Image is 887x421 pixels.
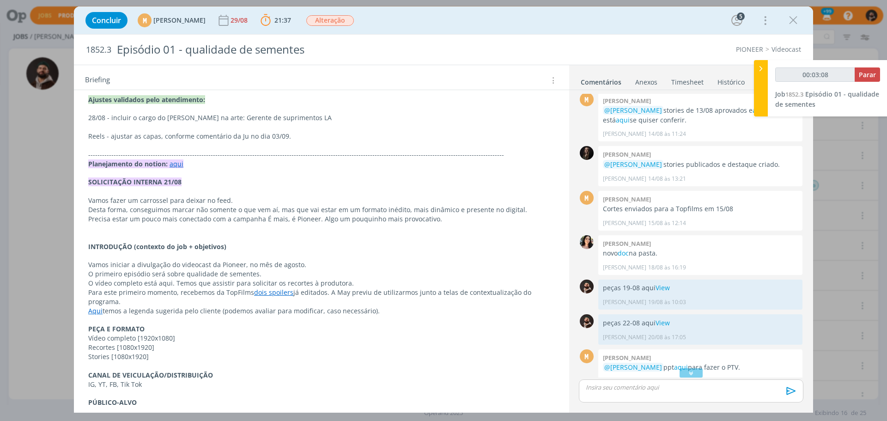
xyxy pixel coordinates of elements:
strong: PÚBLICO-ALVO [88,398,137,407]
a: Histórico [717,73,745,87]
span: Briefing [85,74,110,86]
p: novo na pasta. [603,249,798,258]
span: Episódio 01 - qualidade de sementes [775,90,879,109]
p: O vídeo completo está aqui. Temos que assistir para solicitar os recortes à produtora. [88,279,555,288]
p: temos a legenda sugerida pelo cliente (podemos avaliar para modificar, caso necessário). [88,306,555,316]
a: Vídeocast [772,45,801,54]
div: 29/08 [231,17,249,24]
p: [PERSON_NAME] [603,175,646,183]
strong: Ajustes validados pelo atendimento: [88,95,205,104]
a: Comentários [580,73,622,87]
a: dois spoilers [254,288,293,297]
b: [PERSON_NAME] [603,97,651,105]
a: PIONEER [736,45,763,54]
span: @[PERSON_NAME] [604,160,662,169]
button: Parar [855,67,880,82]
button: M[PERSON_NAME] [138,13,206,27]
span: @[PERSON_NAME] [604,363,662,372]
img: N [580,146,594,160]
p: Desta forma, conseguimos marcar não somente o que vem aí, mas que vai estar em um formato inédito... [88,205,555,214]
strong: PEÇA E FORMATO [88,324,145,333]
span: 15/08 às 12:14 [648,219,686,227]
p: peças 22-08 aqui [603,318,798,328]
span: 14/08 às 13:21 [648,175,686,183]
span: 14/08 às 11:24 [648,130,686,138]
p: Vídeo completo [1920x1080] [88,334,555,343]
p: Vamos iniciar a divulgação do videocast da Pioneer, no mês de agosto. [88,260,555,269]
div: M [580,349,594,363]
strong: Planejamento do notion: [88,159,168,168]
div: M [138,13,152,27]
img: D [580,314,594,328]
p: [PERSON_NAME] [603,130,646,138]
b: [PERSON_NAME] [603,239,651,248]
div: dialog [74,6,813,413]
span: 1852.3 [86,45,111,55]
span: @[PERSON_NAME] [604,106,662,115]
p: 28/08 - incluir o cargo do [PERSON_NAME] na arte: Gerente de suprimentos LA [88,113,555,122]
a: View [656,283,670,292]
a: Job1852.3Episódio 01 - qualidade de sementes [775,90,879,109]
p: [PERSON_NAME] [603,333,646,342]
button: Alteração [306,15,354,26]
div: Episódio 01 - qualidade de sementes [113,38,499,61]
strong: INTRODUÇÃO (contexto do job + objetivos) [88,242,226,251]
button: 21:37 [258,13,293,28]
b: [PERSON_NAME] [603,354,651,362]
p: Stories [1080x1920] [88,352,555,361]
p: Precisa estar um pouco mais conectado com a campanha É mais, é Pioneer. Algo um pouquinho mais pr... [88,214,555,224]
p: ppt para fazer o PTV. [603,363,798,372]
p: stories de 13/08 aprovados e . Ppt está se quiser conferir. [603,106,798,125]
a: aqui [170,159,183,168]
span: 20/08 às 17:05 [648,333,686,342]
p: [PERSON_NAME] [603,219,646,227]
a: aqui [616,116,630,124]
p: [PERSON_NAME] [603,378,646,386]
p: Para este primeiro momento, recebemos da TopFilms já editados. A May previu de utilizarmos junto ... [88,288,555,306]
a: Aqui [88,306,103,315]
b: [PERSON_NAME] [603,150,651,159]
a: aqui [674,363,688,372]
p: [PERSON_NAME] [603,263,646,272]
a: View [656,318,670,327]
p: Recortes [1080x1920] [88,343,555,352]
p: peças 19-08 aqui [603,283,798,293]
strong: CANAL DE VEICULAÇÃO/DISTRIBUIÇÃO [88,371,213,379]
p: Cortes enviados para a Topfilms em 15/08 [603,204,798,214]
span: Parar [859,70,876,79]
div: Anexos [635,78,657,87]
div: 5 [737,12,745,20]
span: 18/08 às 16:19 [648,263,686,272]
span: 21/08 às 16:58 [648,378,686,386]
img: T [580,235,594,249]
a: doc [618,249,629,257]
span: [PERSON_NAME] [153,17,206,24]
p: [PERSON_NAME] [603,298,646,306]
a: aqui [753,106,766,115]
div: M [580,92,594,106]
p: O primeiro episódio será sobre qualidade de sementes. [88,269,555,279]
b: [PERSON_NAME] [603,195,651,203]
p: Reels - ajustar as capas, conforme comentário da Ju no dia 03/09. [88,132,555,141]
p: stories publicados e destaque criado. [603,160,798,169]
p: -------------------------------------------------------------------------------------------------... [88,150,555,159]
p: IG, YT, FB, Tik Tok [88,380,555,389]
strong: SOLICITAÇÃO INTERNA 21/08 [88,177,182,186]
a: Timesheet [671,73,704,87]
button: Concluir [85,12,128,29]
span: 21:37 [274,16,291,24]
p: Vamos fazer um carrossel para deixar no feed. [88,196,555,205]
span: Concluir [92,17,121,24]
button: 5 [729,13,744,28]
img: D [580,280,594,293]
div: M [580,191,594,205]
span: 1852.3 [785,90,803,98]
span: 19/08 às 10:03 [648,298,686,306]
